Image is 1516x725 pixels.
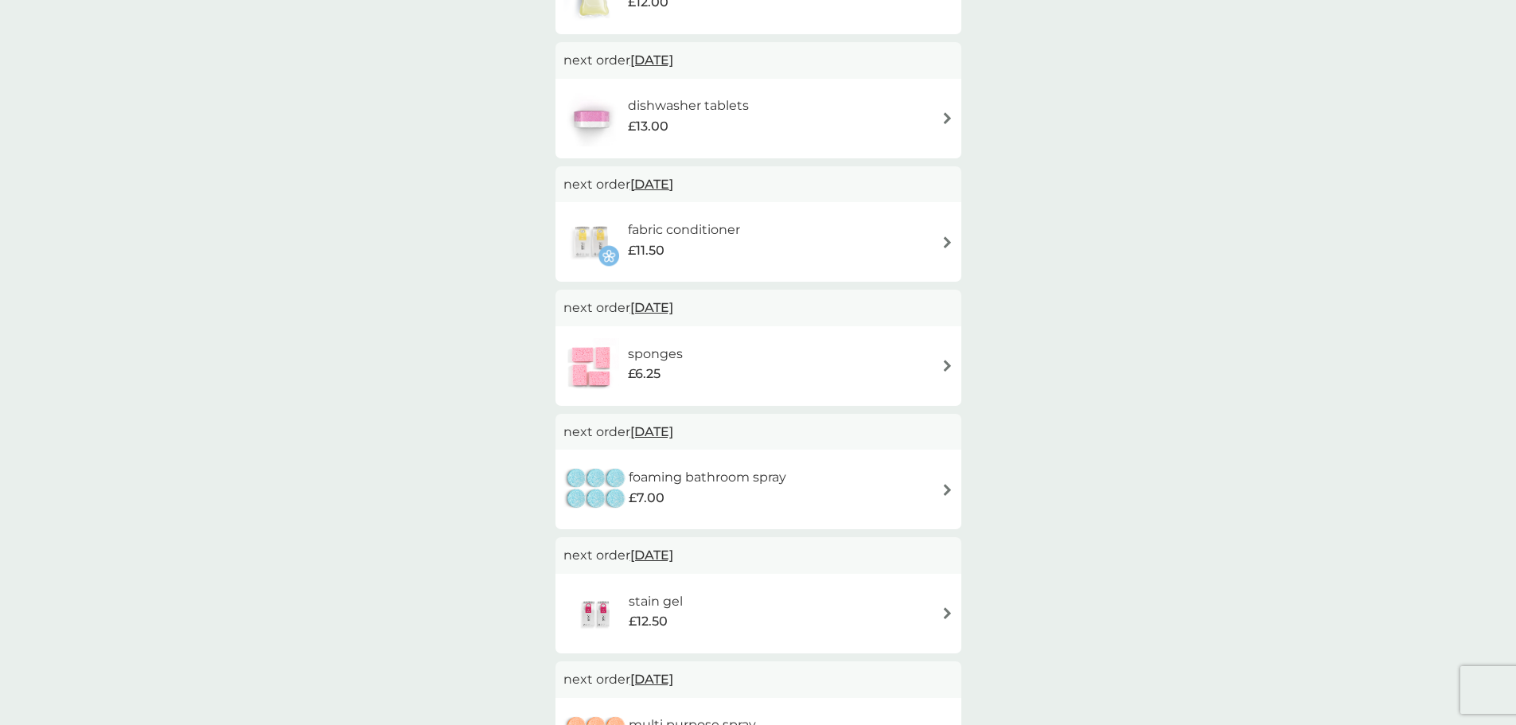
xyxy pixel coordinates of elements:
[563,586,629,641] img: stain gel
[628,364,661,384] span: £6.25
[563,91,619,146] img: dishwasher tablets
[563,545,953,566] p: next order
[629,467,786,488] h6: foaming bathroom spray
[629,611,668,632] span: £12.50
[941,360,953,372] img: arrow right
[941,484,953,496] img: arrow right
[628,344,683,364] h6: sponges
[629,488,664,509] span: £7.00
[630,664,673,695] span: [DATE]
[630,169,673,200] span: [DATE]
[563,214,619,270] img: fabric conditioner
[563,50,953,71] p: next order
[941,112,953,124] img: arrow right
[628,116,668,137] span: £13.00
[629,591,683,612] h6: stain gel
[563,174,953,195] p: next order
[630,416,673,447] span: [DATE]
[630,45,673,76] span: [DATE]
[628,220,740,240] h6: fabric conditioner
[630,540,673,571] span: [DATE]
[628,95,749,116] h6: dishwasher tablets
[563,462,629,517] img: foaming bathroom spray
[563,669,953,690] p: next order
[630,292,673,323] span: [DATE]
[628,240,664,261] span: £11.50
[563,338,619,394] img: sponges
[563,298,953,318] p: next order
[563,422,953,442] p: next order
[941,607,953,619] img: arrow right
[941,236,953,248] img: arrow right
